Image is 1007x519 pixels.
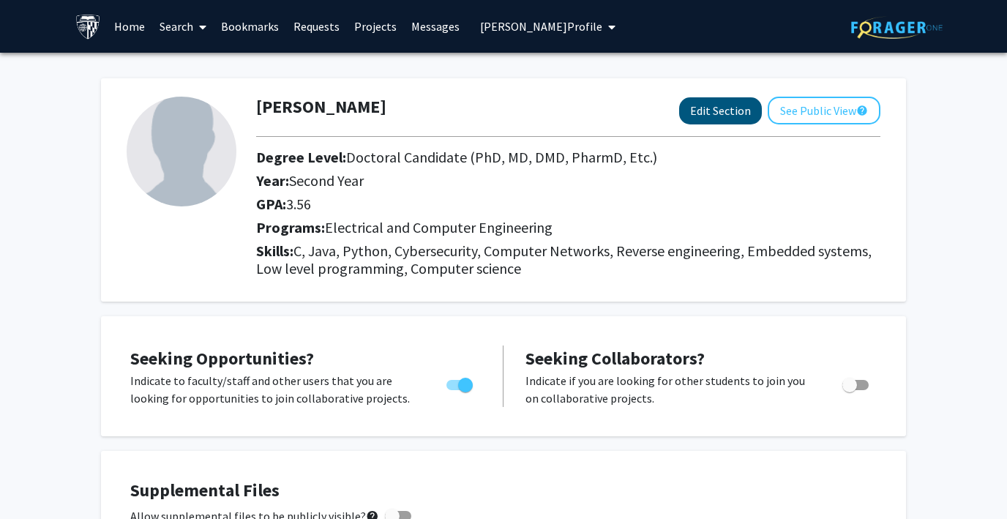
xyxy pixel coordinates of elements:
button: See Public View [768,97,880,124]
h1: [PERSON_NAME] [256,97,386,118]
span: C, Java, Python, Cybersecurity, Computer Networks, Reverse engineering, Embedded systems, Low lev... [256,242,872,277]
h2: GPA: [256,195,864,213]
span: [PERSON_NAME] Profile [480,19,602,34]
img: Profile Picture [127,97,236,206]
button: Edit Section [679,97,762,124]
span: Seeking Opportunities? [130,347,314,370]
span: 3.56 [286,195,311,213]
a: Messages [404,1,467,52]
h2: Skills: [256,242,880,277]
span: Seeking Collaborators? [525,347,705,370]
div: Toggle [836,372,877,394]
h2: Year: [256,172,864,190]
a: Requests [286,1,347,52]
mat-icon: help [856,102,868,119]
h2: Degree Level: [256,149,864,166]
div: Toggle [441,372,481,394]
a: Bookmarks [214,1,286,52]
h2: Programs: [256,219,880,236]
span: Doctoral Candidate (PhD, MD, DMD, PharmD, Etc.) [346,148,657,166]
img: Johns Hopkins University Logo [75,14,101,40]
p: Indicate if you are looking for other students to join you on collaborative projects. [525,372,815,407]
img: ForagerOne Logo [851,16,943,39]
h4: Supplemental Files [130,480,877,501]
a: Home [107,1,152,52]
span: Second Year [289,171,364,190]
iframe: Chat [11,453,62,508]
span: Electrical and Computer Engineering [325,218,553,236]
a: Projects [347,1,404,52]
p: Indicate to faculty/staff and other users that you are looking for opportunities to join collabor... [130,372,419,407]
a: Search [152,1,214,52]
